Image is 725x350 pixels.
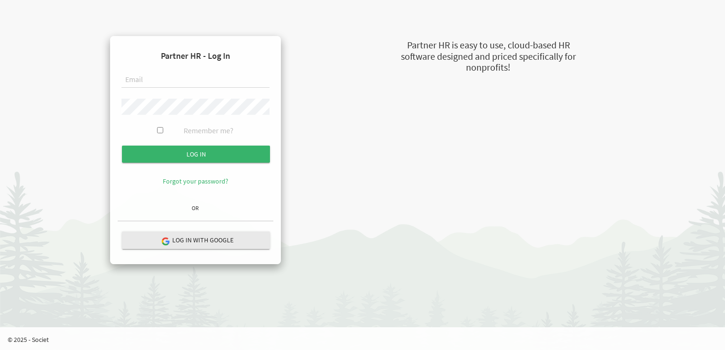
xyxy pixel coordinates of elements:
[184,125,233,136] label: Remember me?
[353,61,623,74] div: nonprofits!
[122,146,270,163] input: Log in
[8,335,725,344] p: © 2025 - Societ
[163,177,228,185] a: Forgot your password?
[353,38,623,52] div: Partner HR is easy to use, cloud-based HR
[353,50,623,64] div: software designed and priced specifically for
[121,72,270,88] input: Email
[161,237,169,245] img: google-logo.png
[118,44,273,68] h4: Partner HR - Log In
[118,205,273,211] h6: OR
[122,231,270,249] button: Log in with Google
